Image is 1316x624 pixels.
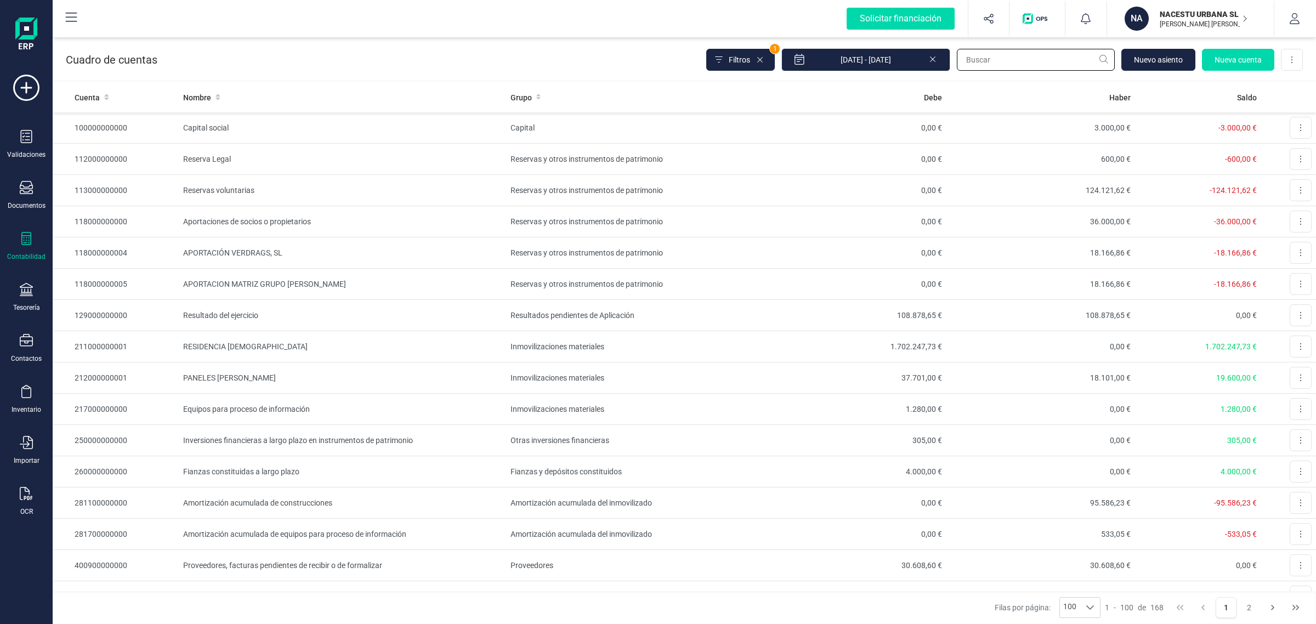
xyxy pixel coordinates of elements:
[1221,467,1257,476] span: 4.000,00 €
[12,405,41,414] div: Inventario
[179,175,506,206] td: Reservas voluntarias
[1215,54,1262,65] span: Nueva cuenta
[729,54,750,65] span: Filtros
[995,597,1101,618] div: Filas por página:
[1216,373,1257,382] span: 19.600,00 €
[7,150,46,159] div: Validaciones
[53,394,179,425] td: 217000000000
[770,44,780,54] span: 1
[506,144,758,175] td: Reservas y otros instrumentos de patrimonio
[1023,13,1052,24] img: Logo de OPS
[506,362,758,394] td: Inmovilizaciones materiales
[946,144,1135,175] td: 600,00 €
[1105,602,1109,613] span: 1
[506,519,758,550] td: Amortización acumulada del inmovilizado
[758,362,946,394] td: 37.701,00 €
[1160,9,1247,20] p: NACESTU URBANA SL
[758,144,946,175] td: 0,00 €
[179,269,506,300] td: APORTACION MATRIZ GRUPO [PERSON_NAME]
[1060,598,1080,617] span: 100
[1227,436,1257,445] span: 305,00 €
[946,394,1135,425] td: 0,00 €
[179,331,506,362] td: RESIDENCIA [DEMOGRAPHIC_DATA]
[179,456,506,487] td: Fianzas constituidas a largo plazo
[758,206,946,237] td: 0,00 €
[179,237,506,269] td: APORTACIÓN VERDRAGS, SL
[179,550,506,581] td: Proveedores, facturas pendientes de recibir o de formalizar
[179,581,506,612] td: REGISTRO MERCANTIL [PERSON_NAME][GEOGRAPHIC_DATA]
[179,394,506,425] td: Equipos para proceso de información
[758,237,946,269] td: 0,00 €
[506,581,758,612] td: Acreedores varios
[179,300,506,331] td: Resultado del ejercicio
[946,269,1135,300] td: 18.166,86 €
[833,1,968,36] button: Solicitar financiación
[13,303,40,312] div: Tesorería
[53,331,179,362] td: 211000000001
[179,362,506,394] td: PANELES [PERSON_NAME]
[14,456,39,465] div: Importar
[8,201,46,210] div: Documentos
[1237,92,1257,103] span: Saldo
[946,237,1135,269] td: 18.166,86 €
[75,92,100,103] span: Cuenta
[758,331,946,362] td: 1.702.247,73 €
[1239,597,1260,618] button: Page 2
[946,581,1135,612] td: 49,77 €
[179,487,506,519] td: Amortización acumulada de construcciones
[1160,20,1247,29] p: [PERSON_NAME] [PERSON_NAME]
[506,394,758,425] td: Inmovilizaciones materiales
[506,300,758,331] td: Resultados pendientes de Aplicación
[758,550,946,581] td: 30.608,60 €
[1218,123,1257,132] span: -3.000,00 €
[1193,597,1213,618] button: Previous Page
[506,456,758,487] td: Fianzas y depósitos constituidos
[1236,561,1257,570] span: 0,00 €
[1121,49,1195,71] button: Nuevo asiento
[506,237,758,269] td: Reservas y otros instrumentos de patrimonio
[758,269,946,300] td: 0,00 €
[1262,597,1283,618] button: Next Page
[1214,280,1257,288] span: -18.166,86 €
[758,487,946,519] td: 0,00 €
[53,112,179,144] td: 100000000000
[1105,602,1164,613] div: -
[506,331,758,362] td: Inmovilizaciones materiales
[53,362,179,394] td: 212000000001
[758,394,946,425] td: 1.280,00 €
[1236,311,1257,320] span: 0,00 €
[179,144,506,175] td: Reserva Legal
[506,175,758,206] td: Reservas y otros instrumentos de patrimonio
[53,175,179,206] td: 113000000000
[506,550,758,581] td: Proveedores
[847,8,955,30] div: Solicitar financiación
[1134,54,1183,65] span: Nuevo asiento
[946,112,1135,144] td: 3.000,00 €
[946,519,1135,550] td: 533,05 €
[706,49,775,71] button: Filtros
[758,300,946,331] td: 108.878,65 €
[758,425,946,456] td: 305,00 €
[1225,530,1257,538] span: -533,05 €
[1225,155,1257,163] span: -600,00 €
[1109,92,1131,103] span: Haber
[53,269,179,300] td: 118000000005
[1202,49,1274,71] button: Nueva cuenta
[1285,597,1306,618] button: Last Page
[183,92,211,103] span: Nombre
[946,300,1135,331] td: 108.878,65 €
[946,175,1135,206] td: 124.121,62 €
[758,175,946,206] td: 0,00 €
[53,487,179,519] td: 281100000000
[179,519,506,550] td: Amortización acumulada de equipos para proceso de información
[946,550,1135,581] td: 30.608,60 €
[53,144,179,175] td: 112000000000
[506,112,758,144] td: Capital
[53,456,179,487] td: 260000000000
[1214,498,1257,507] span: -95.586,23 €
[1016,1,1058,36] button: Logo de OPS
[179,206,506,237] td: Aportaciones de socios o propietarios
[1120,1,1261,36] button: NANACESTU URBANA SL[PERSON_NAME] [PERSON_NAME]
[506,206,758,237] td: Reservas y otros instrumentos de patrimonio
[1221,405,1257,413] span: 1.280,00 €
